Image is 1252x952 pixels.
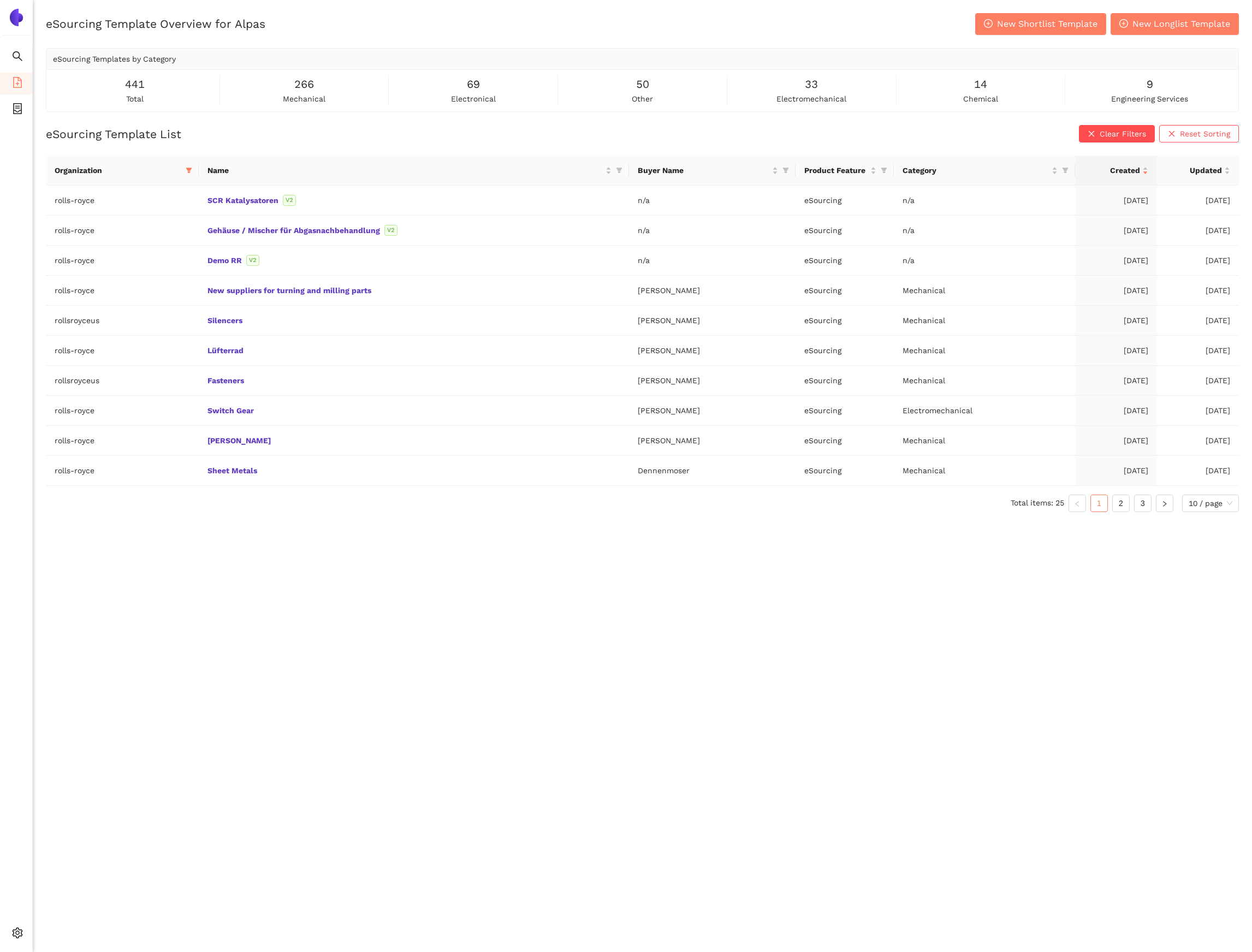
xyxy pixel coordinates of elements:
td: [DATE] [1157,186,1239,216]
span: filter [186,167,192,174]
td: [PERSON_NAME] [629,396,796,426]
td: Mechanical [894,336,1075,366]
td: [DATE] [1157,276,1239,306]
td: rolls-royce [46,276,199,306]
li: Previous Page [1069,495,1086,512]
span: total [126,93,144,105]
span: file-add [12,73,23,95]
td: [DATE] [1157,456,1239,486]
td: Dennenmoser [629,456,796,486]
td: n/a [894,216,1075,246]
td: [PERSON_NAME] [629,306,796,336]
span: filter [183,162,194,178]
td: eSourcing [796,366,894,396]
td: [DATE] [1075,216,1157,246]
td: rolls-royce [46,246,199,276]
span: filter [782,167,789,174]
span: Reset Sorting [1180,128,1230,140]
span: chemical [963,93,998,105]
td: Electromechanical [894,396,1075,426]
td: Mechanical [894,366,1075,396]
a: 3 [1135,495,1151,511]
td: rolls-royce [46,216,199,246]
td: [DATE] [1075,276,1157,306]
button: left [1069,495,1086,512]
h2: eSourcing Template List [46,126,181,142]
td: [PERSON_NAME] [629,276,796,306]
td: n/a [894,246,1075,276]
td: eSourcing [796,186,894,216]
span: Organization [55,164,181,176]
span: V2 [246,255,259,266]
td: rolls-royce [46,426,199,456]
span: plus-circle [1119,19,1128,29]
span: search [12,47,23,69]
span: V2 [384,225,397,236]
td: [DATE] [1075,366,1157,396]
td: [DATE] [1075,336,1157,366]
span: New Longlist Template [1132,17,1230,31]
li: Next Page [1156,495,1173,512]
td: eSourcing [796,456,894,486]
th: this column's title is Product Feature,this column is sortable [796,156,894,186]
span: Product Feature [804,164,868,176]
span: Updated [1166,164,1222,176]
span: eSourcing Templates by Category [53,55,176,63]
li: 3 [1134,495,1152,512]
td: eSourcing [796,396,894,426]
td: [DATE] [1157,216,1239,246]
td: Mechanical [894,456,1075,486]
td: rolls-royce [46,336,199,366]
td: [DATE] [1075,456,1157,486]
span: close [1168,130,1176,139]
td: n/a [629,216,796,246]
span: 69 [467,76,480,93]
span: filter [614,162,625,178]
h2: eSourcing Template Overview for Alpas [46,16,265,32]
span: filter [616,167,622,174]
td: [PERSON_NAME] [629,426,796,456]
span: electromechanical [776,93,846,105]
a: 1 [1091,495,1107,511]
span: mechanical [283,93,325,105]
span: 9 [1147,76,1153,93]
li: 1 [1090,495,1108,512]
li: Total items: 25 [1011,495,1064,512]
td: [PERSON_NAME] [629,366,796,396]
span: filter [1062,167,1069,174]
span: filter [879,162,889,178]
span: other [632,93,653,105]
th: this column's title is Buyer Name,this column is sortable [629,156,796,186]
span: 33 [805,76,818,93]
td: n/a [894,186,1075,216]
td: [DATE] [1075,246,1157,276]
a: 2 [1113,495,1129,511]
th: this column's title is Category,this column is sortable [894,156,1075,186]
button: plus-circleNew Shortlist Template [975,13,1106,35]
th: this column's title is Name,this column is sortable [199,156,629,186]
span: close [1088,130,1095,139]
li: 2 [1112,495,1130,512]
span: filter [881,167,887,174]
button: right [1156,495,1173,512]
td: [DATE] [1157,246,1239,276]
td: Mechanical [894,426,1075,456]
td: Mechanical [894,276,1075,306]
span: right [1161,501,1168,507]
td: eSourcing [796,276,894,306]
span: 14 [974,76,987,93]
span: setting [12,924,23,945]
td: eSourcing [796,216,894,246]
td: [DATE] [1157,306,1239,336]
span: Created [1084,164,1140,176]
td: eSourcing [796,336,894,366]
td: [PERSON_NAME] [629,336,796,366]
td: eSourcing [796,426,894,456]
td: [DATE] [1075,186,1157,216]
span: Clear Filters [1100,128,1146,140]
td: rollsroyceus [46,366,199,396]
button: plus-circleNew Longlist Template [1111,13,1239,35]
td: [DATE] [1157,336,1239,366]
span: left [1074,501,1081,507]
span: 10 / page [1189,495,1232,511]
